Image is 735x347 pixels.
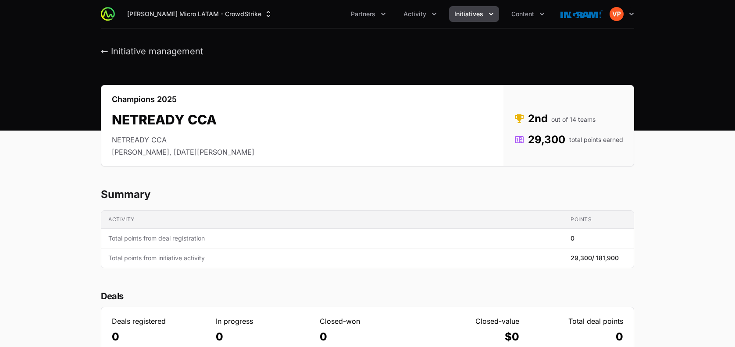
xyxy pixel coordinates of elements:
h2: Deals [101,289,634,303]
span: Initiatives [454,10,483,18]
button: [PERSON_NAME] Micro LATAM - CrowdStrike [122,6,278,22]
button: Content [506,6,550,22]
span: total points earned [569,135,623,144]
dt: Closed-value [424,316,519,326]
button: Partners [346,6,391,22]
div: Activity menu [398,6,442,22]
img: Vanessa ParedesAyala [610,7,624,21]
span: Total points from deal registration [108,234,557,243]
section: NETREADY CCA's progress summary [101,188,634,268]
dd: $0 [424,330,519,344]
div: Initiatives menu [449,6,499,22]
button: Activity [398,6,442,22]
span: Content [511,10,534,18]
li: [PERSON_NAME], [DATE][PERSON_NAME] [112,147,254,157]
dt: Total deal points [528,316,623,326]
span: 0 [571,234,574,243]
section: NETREADY CCA's details [101,85,634,166]
div: Supplier switch menu [122,6,278,22]
span: out of 14 teams [551,115,596,124]
span: Activity [403,10,426,18]
img: ActivitySource [101,7,115,21]
p: Champions 2025 [112,94,254,105]
h2: Summary [101,188,634,202]
span: Total points from initiative activity [108,254,557,262]
dd: 0 [528,330,623,344]
dd: 0 [216,330,311,344]
dt: Deals registered [112,316,207,326]
button: ← Initiative management [101,46,203,57]
dd: 29,300 [514,133,623,147]
button: Initiatives [449,6,499,22]
span: / 181,900 [592,254,619,262]
dt: In progress [216,316,311,326]
dt: Closed-won [320,316,415,326]
th: Points [564,211,634,229]
h2: NETREADY CCA [112,112,254,127]
span: Partners [351,10,375,18]
div: Main navigation [115,6,550,22]
dd: 2nd [514,112,623,126]
th: Activity [101,211,564,229]
div: Partners menu [346,6,391,22]
span: 29,300 [571,254,619,262]
dd: 0 [112,330,207,344]
img: Ingram Micro LATAM [560,5,603,23]
dd: 0 [320,330,415,344]
div: Content menu [506,6,550,22]
li: NETREADY CCA [112,135,254,145]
